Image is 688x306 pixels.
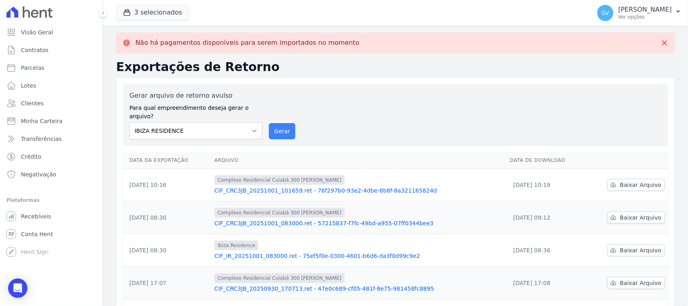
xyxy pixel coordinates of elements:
span: Crédito [21,153,42,161]
span: Baixar Arquivo [620,214,661,222]
a: Lotes [3,78,100,94]
button: Gerar [269,123,295,139]
a: CIF_CRC3JB_20251001_083000.ret - 57215837-f7fc-49bd-a955-07ff0344bee3 [214,219,504,227]
p: Ver opções [618,14,672,20]
span: Baixar Arquivo [620,181,661,189]
span: Complexo Residencial Cuiabá 300 [PERSON_NAME] [214,273,345,283]
td: [DATE] 17:08 [507,267,586,300]
label: Para qual empreendimento deseja gerar o arquivo? [129,101,262,121]
td: [DATE] 10:19 [507,169,586,201]
a: Negativação [3,166,100,182]
td: [DATE] 10:16 [123,169,211,201]
span: Parcelas [21,64,44,72]
th: Data da Exportação [123,152,211,169]
a: CIF_IR_20251001_083000.ret - 75ef5f0e-0300-4601-b6d6-da3f0d99c9e2 [214,252,504,260]
td: [DATE] 09:12 [507,201,586,234]
th: Arquivo [211,152,507,169]
p: [PERSON_NAME] [618,6,672,14]
td: [DATE] 17:07 [123,267,211,300]
a: CIF_CRC3JB_20250930_170713.ret - 47e0c689-cf05-481f-8e75-981458fc8895 [214,285,504,293]
a: Contratos [3,42,100,58]
span: Contratos [21,46,48,54]
span: Recebíveis [21,212,51,220]
button: SV [PERSON_NAME] Ver opções [591,2,688,24]
span: SV [602,10,609,16]
th: Data de Download [507,152,586,169]
span: Baixar Arquivo [620,246,661,254]
td: [DATE] 08:30 [123,234,211,267]
span: Visão Geral [21,28,53,36]
span: Negativação [21,170,56,178]
span: Baixar Arquivo [620,279,661,287]
span: Transferências [21,135,62,143]
a: Baixar Arquivo [607,277,665,289]
span: Minha Carteira [21,117,62,125]
a: CIF_CRC3JB_20251001_101659.ret - 76f297b0-93e2-4dbe-8b8f-8a321165824d [214,187,504,195]
a: Crédito [3,149,100,165]
p: Não há pagamentos disponíveis para serem importados no momento [135,39,360,47]
span: Clientes [21,99,44,107]
span: Lotes [21,82,36,90]
a: Recebíveis [3,208,100,224]
span: Ibiza Residence [214,241,258,250]
a: Baixar Arquivo [607,212,665,224]
a: Parcelas [3,60,100,76]
button: 3 selecionados [116,5,189,20]
a: Clientes [3,95,100,111]
a: Visão Geral [3,24,100,40]
h2: Exportações de Retorno [116,60,675,74]
td: [DATE] 08:30 [123,201,211,234]
a: Minha Carteira [3,113,100,129]
td: [DATE] 08:36 [507,234,586,267]
a: Conta Hent [3,226,100,242]
label: Gerar arquivo de retorno avulso [129,91,262,101]
div: Plataformas [6,195,96,205]
span: Complexo Residencial Cuiabá 300 [PERSON_NAME] [214,208,345,218]
div: Open Intercom Messenger [8,279,27,298]
a: Transferências [3,131,100,147]
span: Conta Hent [21,230,53,238]
a: Baixar Arquivo [607,244,665,256]
span: Complexo Residencial Cuiabá 300 [PERSON_NAME] [214,175,345,185]
a: Baixar Arquivo [607,179,665,191]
